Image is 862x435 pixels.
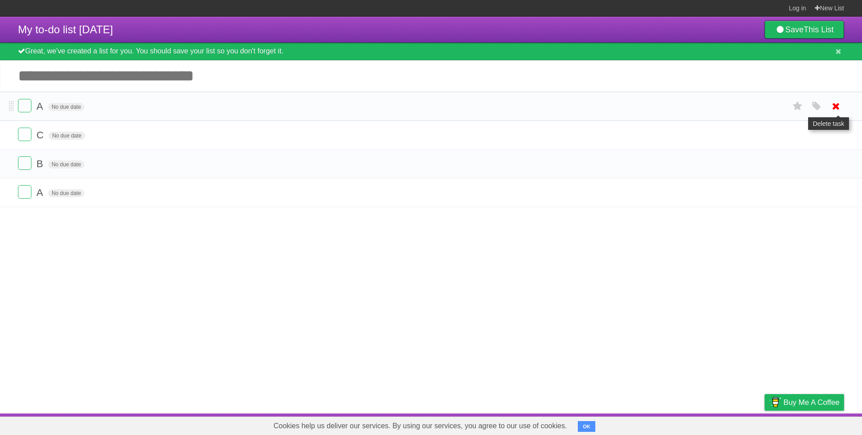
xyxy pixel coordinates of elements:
[753,416,776,433] a: Privacy
[765,21,844,39] a: SaveThis List
[36,158,45,169] span: B
[36,187,45,198] span: A
[264,417,576,435] span: Cookies help us deliver our services. By using our services, you agree to our use of cookies.
[48,132,85,140] span: No due date
[722,416,742,433] a: Terms
[18,185,31,199] label: Done
[578,421,595,432] button: OK
[789,99,806,114] label: Star task
[804,25,834,34] b: This List
[36,101,45,112] span: A
[18,99,31,112] label: Done
[18,128,31,141] label: Done
[36,129,46,141] span: C
[18,23,113,36] span: My to-do list [DATE]
[18,156,31,170] label: Done
[48,189,84,197] span: No due date
[48,103,84,111] span: No due date
[765,394,844,411] a: Buy me a coffee
[787,416,844,433] a: Suggest a feature
[769,395,781,410] img: Buy me a coffee
[645,416,664,433] a: About
[675,416,711,433] a: Developers
[783,395,840,410] span: Buy me a coffee
[48,160,84,169] span: No due date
